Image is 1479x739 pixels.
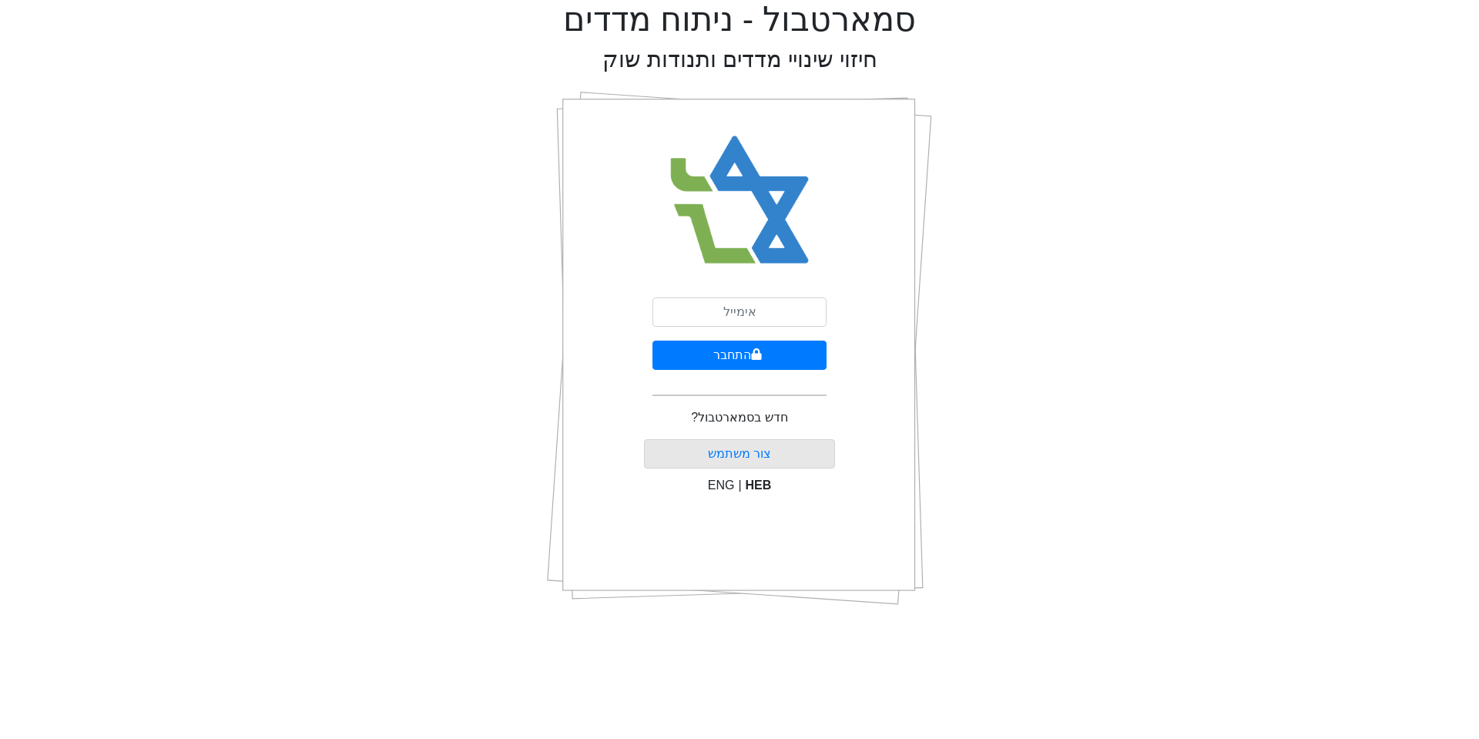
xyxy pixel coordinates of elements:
a: צור משתמש [708,447,771,460]
span: HEB [746,479,772,492]
p: חדש בסמארטבול? [691,408,787,427]
h2: חיזוי שינויי מדדים ותנודות שוק [602,46,877,73]
img: Smart Bull [656,116,823,285]
span: | [738,479,741,492]
button: התחבר [652,341,827,370]
input: אימייל [652,297,827,327]
button: צור משתמש [644,439,836,469]
span: ENG [708,479,735,492]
